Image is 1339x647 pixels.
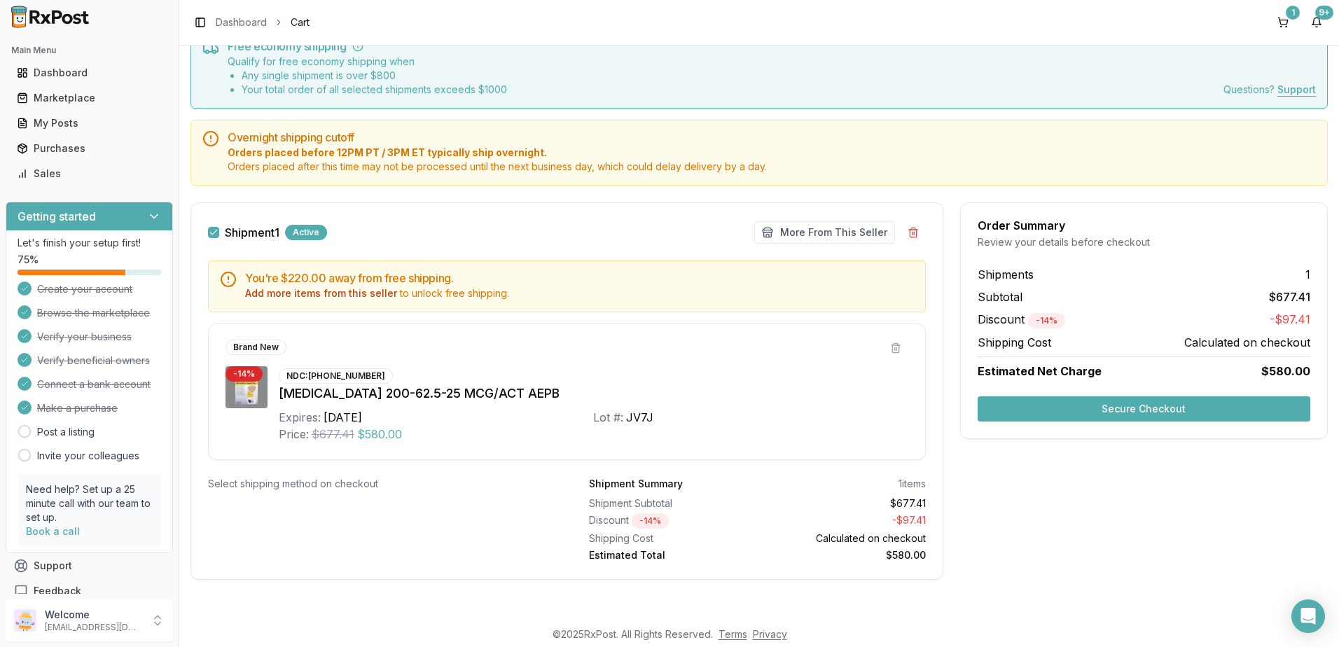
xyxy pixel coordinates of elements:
div: - 14 % [1028,313,1065,328]
button: 9+ [1305,11,1328,34]
span: Estimated Net Charge [978,364,1102,378]
div: Discount [589,513,751,529]
a: Post a listing [37,425,95,439]
span: Orders placed after this time may not be processed until the next business day, which could delay... [228,160,1316,174]
span: Verify your business [37,330,132,344]
span: Feedback [34,584,81,598]
span: Shipments [978,266,1034,283]
div: Active [285,225,327,240]
div: [MEDICAL_DATA] 200-62.5-25 MCG/ACT AEPB [279,384,908,403]
div: Open Intercom Messenger [1291,599,1325,633]
div: Dashboard [17,66,162,80]
div: - 14 % [632,513,669,529]
span: Subtotal [978,288,1022,305]
a: Purchases [11,136,167,161]
div: $580.00 [763,548,925,562]
span: $580.00 [1261,363,1310,380]
h2: Main Menu [11,45,167,56]
button: My Posts [6,112,173,134]
div: Qualify for free economy shipping when [228,55,507,97]
a: Terms [719,628,747,640]
h5: You're $220.00 away from free shipping. [245,272,914,284]
div: $677.41 [763,496,925,510]
h3: Getting started [18,208,96,225]
h5: Free economy shipping [228,41,1316,52]
div: Sales [17,167,162,181]
button: More From This Seller [754,221,895,244]
span: Discount [978,312,1065,326]
p: Let's finish your setup first! [18,236,161,250]
label: Shipment 1 [225,227,279,238]
div: JV7J [626,409,653,426]
span: Make a purchase [37,401,118,415]
a: Marketplace [11,85,167,111]
li: Your total order of all selected shipments exceeds $ 1000 [242,83,507,97]
div: Shipment Summary [589,477,683,491]
span: Calculated on checkout [1184,334,1310,351]
div: Marketplace [17,91,162,105]
div: 1 [1286,6,1300,20]
a: Book a call [26,525,80,537]
p: [EMAIL_ADDRESS][DOMAIN_NAME] [45,622,142,633]
div: Questions? [1223,83,1316,97]
img: RxPost Logo [6,6,95,28]
button: Marketplace [6,87,173,109]
div: My Posts [17,116,162,130]
button: Sales [6,162,173,185]
div: - 14 % [226,366,263,382]
div: Shipping Cost [589,531,751,545]
div: - $97.41 [763,513,925,529]
img: Trelegy Ellipta 200-62.5-25 MCG/ACT AEPB [226,366,268,408]
div: [DATE] [324,409,362,426]
span: $677.41 [312,426,354,443]
img: User avatar [14,609,36,632]
nav: breadcrumb [216,15,310,29]
p: Welcome [45,608,142,622]
span: 75 % [18,253,39,267]
a: My Posts [11,111,167,136]
button: Support [6,553,173,578]
button: Feedback [6,578,173,604]
div: Price: [279,426,309,443]
h5: Overnight shipping cutoff [228,132,1316,143]
div: Review your details before checkout [978,235,1310,249]
div: Expires: [279,409,321,426]
p: Need help? Set up a 25 minute call with our team to set up. [26,482,153,524]
span: Cart [291,15,310,29]
div: Brand New [226,340,286,355]
div: Purchases [17,141,162,155]
div: Order Summary [978,220,1310,231]
span: Create your account [37,282,132,296]
span: Shipping Cost [978,334,1051,351]
li: Any single shipment is over $ 800 [242,69,507,83]
button: Secure Checkout [978,396,1310,422]
a: Privacy [753,628,787,640]
div: 1 items [899,477,926,491]
button: Purchases [6,137,173,160]
a: Sales [11,161,167,186]
div: 9+ [1315,6,1333,20]
button: 1 [1272,11,1294,34]
a: Dashboard [11,60,167,85]
div: Calculated on checkout [763,531,925,545]
a: Dashboard [216,15,267,29]
span: Verify beneficial owners [37,354,150,368]
div: Lot #: [593,409,623,426]
span: $677.41 [1269,288,1310,305]
div: Shipment Subtotal [589,496,751,510]
span: Connect a bank account [37,377,151,391]
div: Select shipping method on checkout [208,477,544,491]
span: $580.00 [357,426,402,443]
span: 1 [1305,266,1310,283]
div: NDC: [PHONE_NUMBER] [279,368,393,384]
button: Add more items from this seller [245,286,397,300]
span: Orders placed before 12PM PT / 3PM ET typically ship overnight. [228,146,1316,160]
span: Browse the marketplace [37,306,150,320]
a: Invite your colleagues [37,449,139,463]
span: -$97.41 [1270,311,1310,328]
div: to unlock free shipping. [245,286,914,300]
div: Estimated Total [589,548,751,562]
button: Dashboard [6,62,173,84]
